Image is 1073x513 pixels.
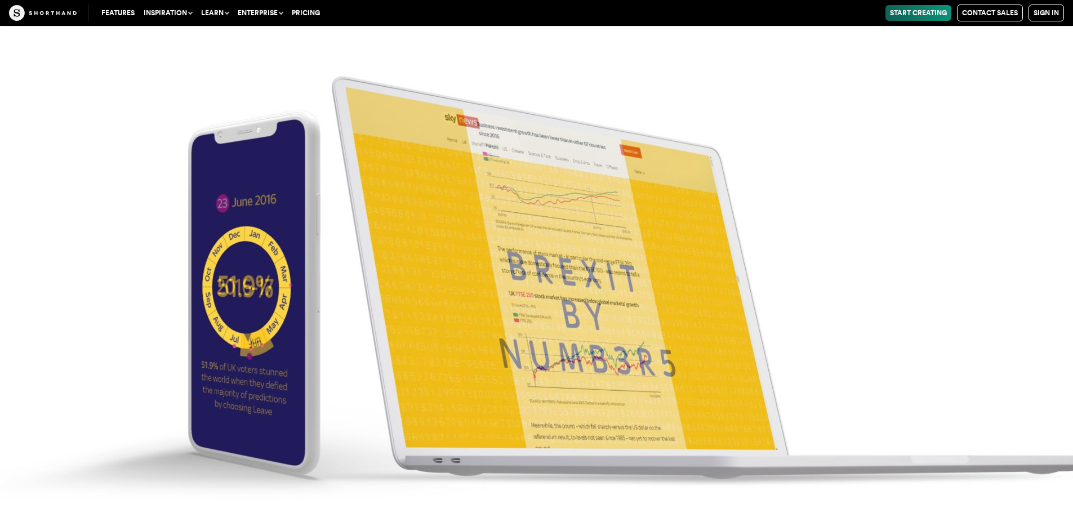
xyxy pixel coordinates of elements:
[9,5,77,21] img: The Craft
[885,5,951,21] a: Start Creating
[1029,5,1064,21] a: Sign in
[97,5,139,21] a: Features
[957,5,1023,21] a: Contact Sales
[233,5,287,21] button: Enterprise
[139,5,197,21] button: Inspiration
[197,5,233,21] button: Learn
[287,5,324,21] a: Pricing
